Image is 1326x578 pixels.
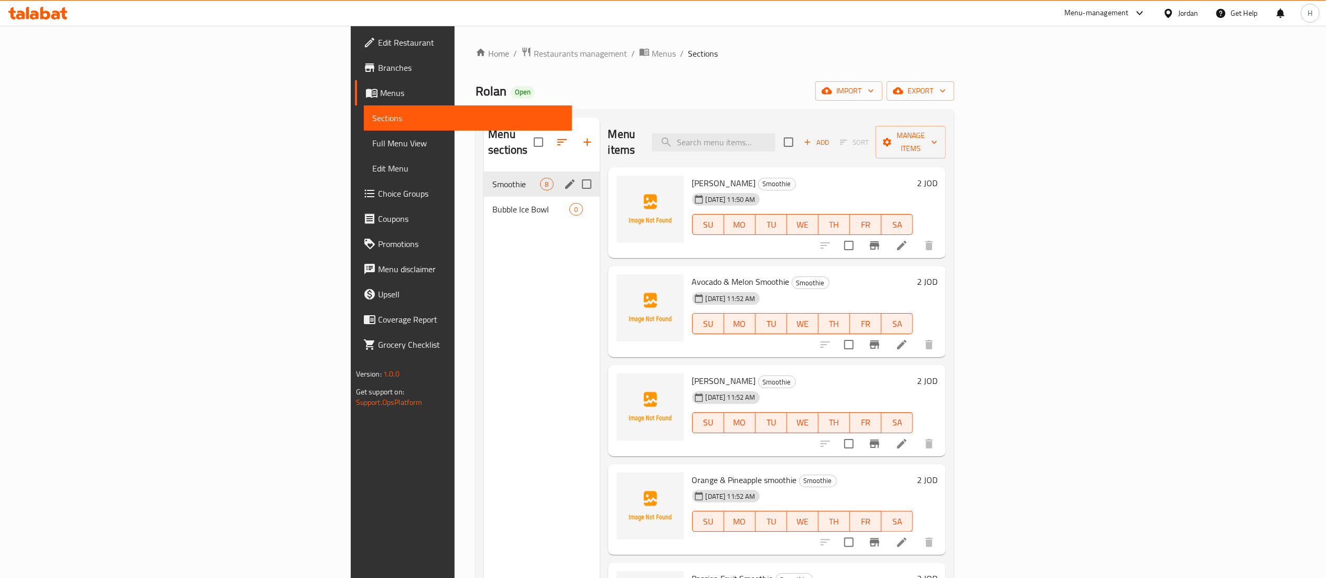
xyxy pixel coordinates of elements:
[355,307,572,332] a: Coverage Report
[787,214,818,235] button: WE
[652,47,676,60] span: Menus
[378,288,564,301] span: Upsell
[688,47,718,60] span: Sections
[476,47,954,60] nav: breadcrumb
[527,131,549,153] span: Select all sections
[862,431,887,456] button: Branch-specific-item
[850,511,881,532] button: FR
[692,373,756,389] span: [PERSON_NAME]
[380,87,564,99] span: Menus
[800,134,833,151] button: Add
[838,334,860,356] span: Select to update
[760,217,783,232] span: TU
[917,176,937,190] h6: 2 JOD
[823,514,846,529] span: TH
[787,511,818,532] button: WE
[881,511,913,532] button: SA
[569,203,583,216] div: items
[1064,7,1129,19] div: Menu-management
[355,181,572,206] a: Choice Groups
[575,130,600,155] button: Add section
[355,231,572,256] a: Promotions
[896,536,908,549] a: Edit menu item
[756,511,787,532] button: TU
[383,367,400,381] span: 1.0.0
[378,61,564,74] span: Branches
[791,316,814,331] span: WE
[484,197,599,222] div: Bubble Ice Bowl0
[759,178,795,190] span: Smoothie
[854,217,877,232] span: FR
[372,162,564,175] span: Edit Menu
[791,217,814,232] span: WE
[881,214,913,235] button: SA
[854,316,877,331] span: FR
[692,175,756,191] span: [PERSON_NAME]
[895,84,946,98] span: export
[833,134,876,151] span: Select section first
[534,47,627,60] span: Restaurants management
[356,367,382,381] span: Version:
[355,80,572,105] a: Menus
[540,178,553,190] div: items
[697,316,720,331] span: SU
[484,167,599,226] nav: Menu sections
[697,514,720,529] span: SU
[850,412,881,433] button: FR
[355,282,572,307] a: Upsell
[787,412,818,433] button: WE
[838,531,860,553] span: Select to update
[896,437,908,450] a: Edit menu item
[778,131,800,153] span: Select section
[631,47,635,60] li: /
[378,313,564,326] span: Coverage Report
[917,431,942,456] button: delete
[884,129,937,155] span: Manage items
[692,472,797,488] span: Orange & Pineapple smoothie
[364,131,572,156] a: Full Menu View
[702,195,760,205] span: [DATE] 11:50 AM
[800,475,836,487] span: Smoothie
[639,47,676,60] a: Menus
[492,203,569,216] span: Bubble Ice Bowl
[692,412,724,433] button: SU
[702,491,760,501] span: [DATE] 11:52 AM
[356,385,404,399] span: Get support on:
[1178,7,1199,19] div: Jordan
[378,238,564,250] span: Promotions
[896,338,908,351] a: Edit menu item
[881,313,913,334] button: SA
[792,276,829,289] div: Smoothie
[680,47,684,60] li: /
[881,412,913,433] button: SA
[756,214,787,235] button: TU
[724,214,756,235] button: MO
[815,81,882,101] button: import
[364,156,572,181] a: Edit Menu
[378,263,564,275] span: Menu disclaimer
[802,136,831,148] span: Add
[541,179,553,189] span: 8
[818,214,850,235] button: TH
[818,313,850,334] button: TH
[759,376,795,388] span: Smoothie
[760,316,783,331] span: TU
[862,233,887,258] button: Branch-specific-item
[917,473,937,487] h6: 2 JOD
[355,256,572,282] a: Menu disclaimer
[818,412,850,433] button: TH
[758,178,796,190] div: Smoothie
[917,373,937,388] h6: 2 JOD
[702,294,760,304] span: [DATE] 11:52 AM
[692,214,724,235] button: SU
[791,514,814,529] span: WE
[617,274,684,341] img: Avocado & Melon Smoothie
[549,130,575,155] span: Sort sections
[355,206,572,231] a: Coupons
[823,415,846,430] span: TH
[876,126,946,158] button: Manage items
[378,36,564,49] span: Edit Restaurant
[917,332,942,357] button: delete
[652,133,775,152] input: search
[724,412,756,433] button: MO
